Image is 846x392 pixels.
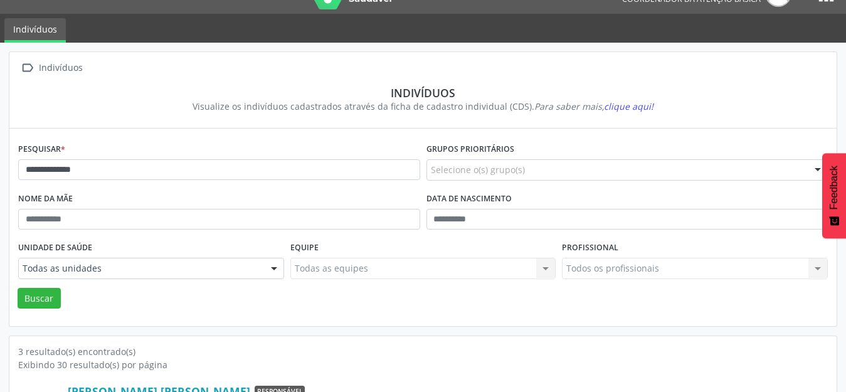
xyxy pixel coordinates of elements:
[18,238,92,258] label: Unidade de saúde
[27,86,819,100] div: Indivíduos
[562,238,618,258] label: Profissional
[18,345,828,358] div: 3 resultado(s) encontrado(s)
[18,189,73,209] label: Nome da mãe
[828,166,840,209] span: Feedback
[290,238,319,258] label: Equipe
[534,100,653,112] i: Para saber mais,
[822,153,846,238] button: Feedback - Mostrar pesquisa
[604,100,653,112] span: clique aqui!
[23,262,258,275] span: Todas as unidades
[4,18,66,43] a: Indivíduos
[36,59,85,77] div: Indivíduos
[18,140,65,159] label: Pesquisar
[18,358,828,371] div: Exibindo 30 resultado(s) por página
[431,163,525,176] span: Selecione o(s) grupo(s)
[18,59,36,77] i: 
[426,140,514,159] label: Grupos prioritários
[18,59,85,77] a:  Indivíduos
[18,288,61,309] button: Buscar
[27,100,819,113] div: Visualize os indivíduos cadastrados através da ficha de cadastro individual (CDS).
[426,189,512,209] label: Data de nascimento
